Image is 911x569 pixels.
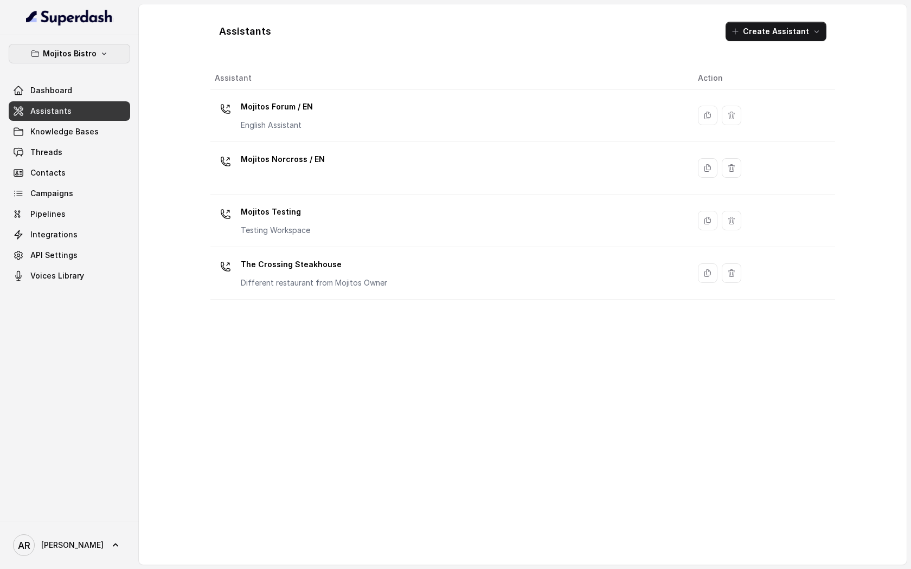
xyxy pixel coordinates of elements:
[30,167,66,178] span: Contacts
[9,266,130,286] a: Voices Library
[9,163,130,183] a: Contacts
[726,22,826,41] button: Create Assistant
[210,67,689,89] th: Assistant
[30,250,78,261] span: API Settings
[9,143,130,162] a: Threads
[18,540,30,551] text: AR
[9,245,130,265] a: API Settings
[219,23,271,40] h1: Assistants
[30,106,72,117] span: Assistants
[30,85,72,96] span: Dashboard
[9,101,130,121] a: Assistants
[26,9,113,26] img: light.svg
[241,120,313,131] p: English Assistant
[9,530,130,560] a: [PERSON_NAME]
[9,81,130,100] a: Dashboard
[241,151,325,168] p: Mojitos Norcross / EN
[689,67,835,89] th: Action
[9,184,130,203] a: Campaigns
[30,270,84,281] span: Voices Library
[30,229,78,240] span: Integrations
[30,209,66,219] span: Pipelines
[9,225,130,244] a: Integrations
[241,256,387,273] p: The Crossing Steakhouse
[241,203,310,221] p: Mojitos Testing
[30,126,99,137] span: Knowledge Bases
[9,122,130,141] a: Knowledge Bases
[41,540,104,551] span: [PERSON_NAME]
[9,204,130,224] a: Pipelines
[43,47,97,60] p: Mojitos Bistro
[30,147,62,158] span: Threads
[241,277,387,288] p: Different restaurant from Mojitos Owner
[241,98,313,115] p: Mojitos Forum / EN
[30,188,73,199] span: Campaigns
[9,44,130,63] button: Mojitos Bistro
[241,225,310,236] p: Testing Workspace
